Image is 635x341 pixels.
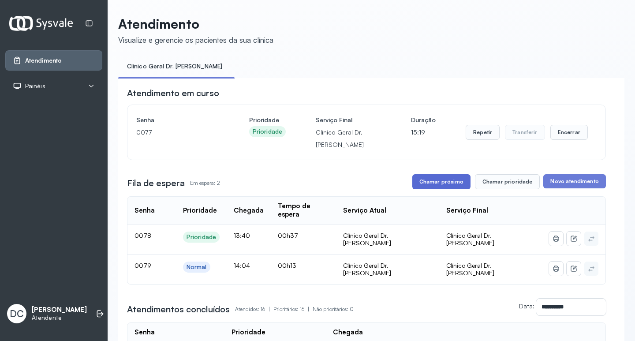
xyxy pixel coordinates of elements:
[446,206,488,215] div: Serviço Final
[136,114,219,126] h4: Senha
[134,206,155,215] div: Senha
[234,206,264,215] div: Chegada
[316,114,381,126] h4: Serviço Final
[190,177,220,189] p: Em espera: 2
[13,56,95,65] a: Atendimento
[187,263,207,271] div: Normal
[118,35,273,45] div: Visualize e gerencie os pacientes da sua clínica
[269,306,270,312] span: |
[519,302,534,310] label: Data:
[118,16,273,32] p: Atendimento
[118,59,231,74] a: Clínico Geral Dr. [PERSON_NAME]
[313,303,354,315] p: Não prioritários: 0
[550,125,588,140] button: Encerrar
[412,174,471,189] button: Chamar próximo
[343,262,432,277] div: Clínico Geral Dr. [PERSON_NAME]
[308,306,309,312] span: |
[134,262,151,269] span: 0079
[411,114,436,126] h4: Duração
[127,87,219,99] h3: Atendimento em curso
[278,232,298,239] span: 00h37
[183,206,217,215] div: Prioridade
[134,328,155,337] div: Senha
[446,262,494,277] span: Clínico Geral Dr. [PERSON_NAME]
[411,126,436,139] p: 15:19
[235,303,273,315] p: Atendidos: 16
[343,232,432,247] div: Clínico Geral Dr. [PERSON_NAME]
[343,206,386,215] div: Serviço Atual
[234,232,250,239] span: 13:40
[278,262,296,269] span: 00h13
[25,82,45,90] span: Painéis
[333,328,363,337] div: Chegada
[234,262,250,269] span: 14:04
[134,232,151,239] span: 0078
[232,328,265,337] div: Prioridade
[253,128,282,135] div: Prioridade
[136,126,219,139] p: 0077
[9,16,73,30] img: Logotipo do estabelecimento
[505,125,545,140] button: Transferir
[278,202,329,219] div: Tempo de espera
[543,174,605,188] button: Novo atendimento
[127,303,230,315] h3: Atendimentos concluídos
[466,125,500,140] button: Repetir
[249,114,286,126] h4: Prioridade
[127,177,185,189] h3: Fila de espera
[187,233,216,241] div: Prioridade
[475,174,540,189] button: Chamar prioridade
[273,303,313,315] p: Prioritários: 16
[446,232,494,247] span: Clínico Geral Dr. [PERSON_NAME]
[32,314,87,322] p: Atendente
[316,126,381,151] p: Clínico Geral Dr. [PERSON_NAME]
[25,57,62,64] span: Atendimento
[32,306,87,314] p: [PERSON_NAME]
